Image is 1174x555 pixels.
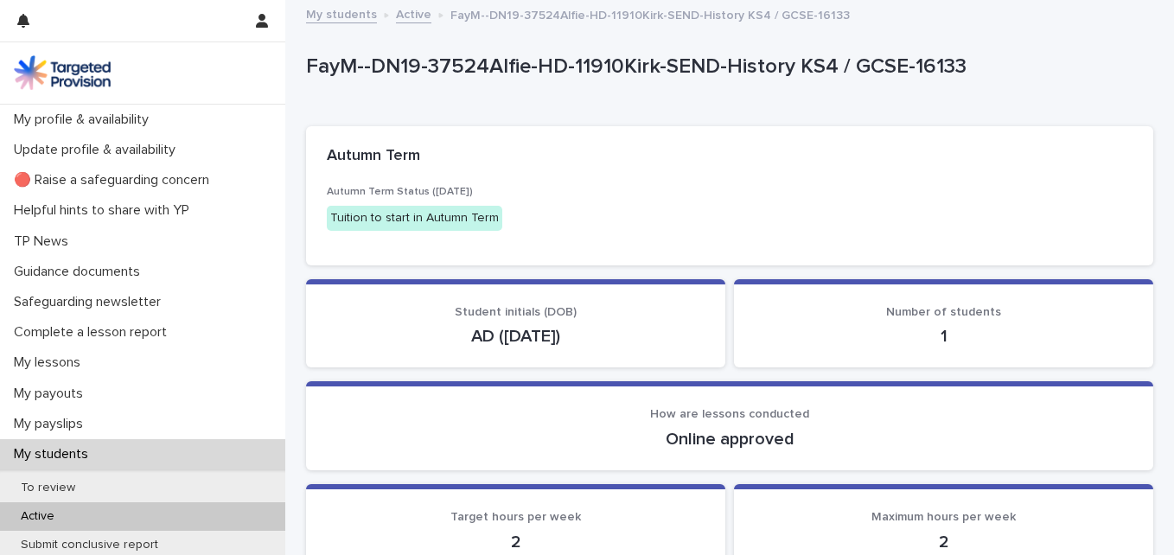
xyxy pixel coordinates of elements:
p: Active [7,509,68,524]
p: 🔴 Raise a safeguarding concern [7,172,223,188]
h2: Autumn Term [327,147,420,166]
p: My lessons [7,354,94,371]
p: Complete a lesson report [7,324,181,341]
p: 2 [327,532,705,552]
p: 2 [755,532,1133,552]
span: Number of students [886,306,1001,318]
a: My students [306,3,377,23]
p: My profile & availability [7,112,163,128]
p: My payouts [7,386,97,402]
p: Update profile & availability [7,142,189,158]
span: Target hours per week [450,511,581,523]
p: My payslips [7,416,97,432]
span: How are lessons conducted [650,408,809,420]
p: AD ([DATE]) [327,326,705,347]
p: TP News [7,233,82,250]
p: Safeguarding newsletter [7,294,175,310]
a: Active [396,3,431,23]
span: Autumn Term Status ([DATE]) [327,187,473,197]
p: To review [7,481,89,495]
p: Helpful hints to share with YP [7,202,203,219]
p: 1 [755,326,1133,347]
p: Guidance documents [7,264,154,280]
p: FayM--DN19-37524Alfie-HD-11910Kirk-SEND-History KS4 / GCSE-16133 [450,4,850,23]
p: Submit conclusive report [7,538,172,552]
p: FayM--DN19-37524Alfie-HD-11910Kirk-SEND-History KS4 / GCSE-16133 [306,54,1146,80]
div: Tuition to start in Autumn Term [327,206,502,231]
p: Online approved [327,429,1133,450]
span: Student initials (DOB) [455,306,577,318]
img: M5nRWzHhSzIhMunXDL62 [14,55,111,90]
span: Maximum hours per week [871,511,1016,523]
p: My students [7,446,102,462]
